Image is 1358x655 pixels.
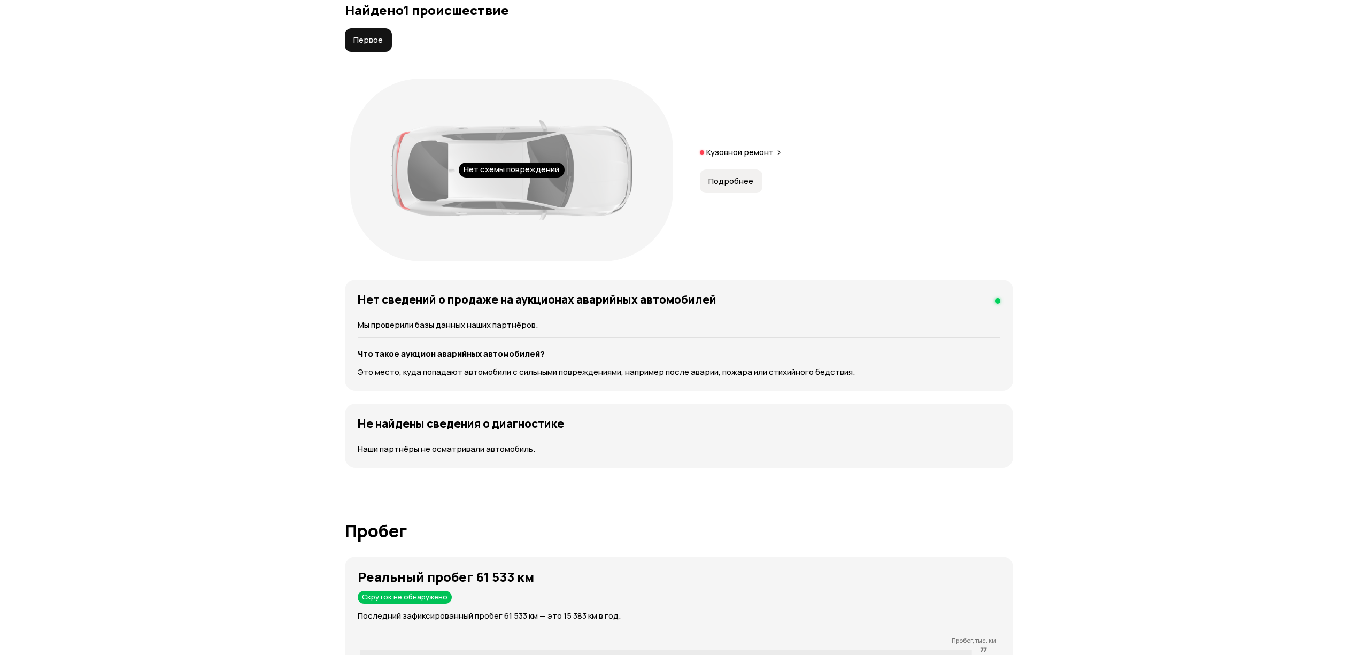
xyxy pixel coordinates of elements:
h3: Найдено 1 происшествие [345,3,1013,18]
p: Наши партнёры не осматривали автомобиль. [358,443,1000,455]
p: Мы проверили базы данных наших партнёров. [358,319,1000,331]
span: Первое [353,35,383,45]
h1: Пробег [345,521,1013,541]
p: Это место, куда попадают автомобили с сильными повреждениями, например после аварии, пожара или с... [358,366,1000,378]
div: Нет схемы повреждений [459,163,565,178]
div: Скруток не обнаружено [358,591,452,604]
button: Первое [345,28,392,52]
tspan: 77 [981,645,987,653]
p: Пробег, тыс. км [358,637,996,644]
p: Последний зафиксированный пробег 61 533 км — это 15 383 км в год. [358,610,1013,622]
strong: Реальный пробег 61 533 км [358,568,534,585]
h4: Не найдены сведения о диагностике [358,417,564,430]
button: Подробнее [700,169,762,193]
p: Кузовной ремонт [706,147,774,158]
span: Подробнее [708,176,753,187]
strong: Что такое аукцион аварийных автомобилей? [358,348,545,359]
h4: Нет сведений о продаже на аукционах аварийных автомобилей [358,292,716,306]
